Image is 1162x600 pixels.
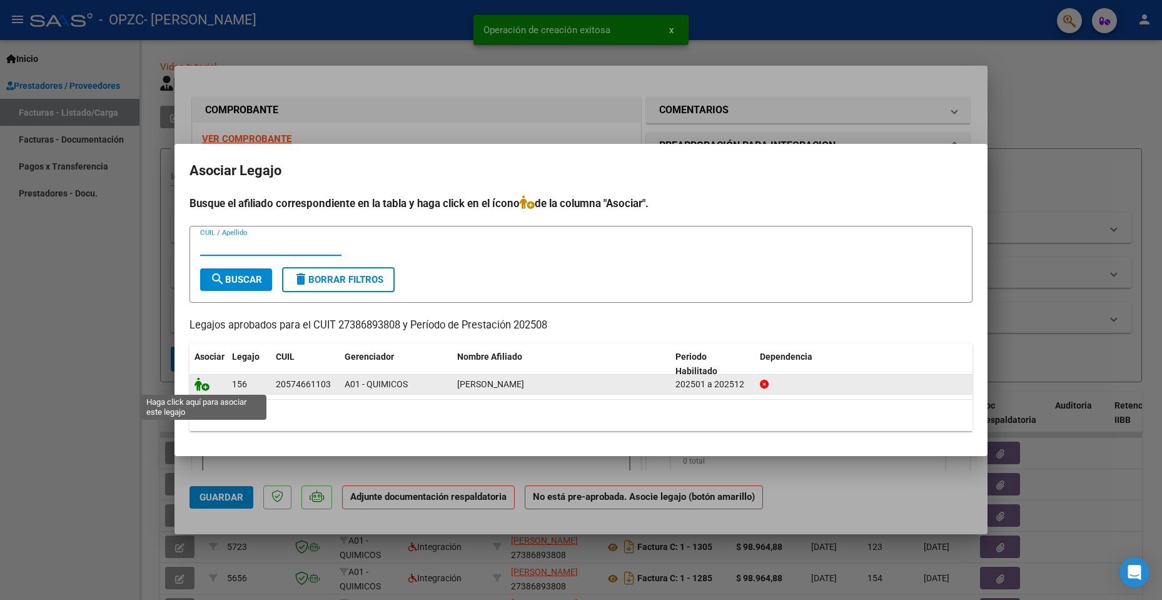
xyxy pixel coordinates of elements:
[200,268,272,291] button: Buscar
[675,377,750,392] div: 202501 a 202512
[189,343,227,385] datatable-header-cell: Asociar
[195,352,225,362] span: Asociar
[271,343,340,385] datatable-header-cell: CUIL
[755,343,973,385] datatable-header-cell: Dependencia
[457,352,522,362] span: Nombre Afiliado
[282,267,395,292] button: Borrar Filtros
[232,379,247,389] span: 156
[340,343,452,385] datatable-header-cell: Gerenciador
[210,274,262,285] span: Buscar
[457,379,524,389] span: HANLON ALVARO EMANUEL
[760,352,812,362] span: Dependencia
[189,159,973,183] h2: Asociar Legajo
[210,272,225,287] mat-icon: search
[276,352,295,362] span: CUIL
[452,343,670,385] datatable-header-cell: Nombre Afiliado
[232,352,260,362] span: Legajo
[1119,557,1149,587] div: Open Intercom Messenger
[345,352,394,362] span: Gerenciador
[293,272,308,287] mat-icon: delete
[189,195,973,211] h4: Busque el afiliado correspondiente en la tabla y haga click en el ícono de la columna "Asociar".
[276,377,331,392] div: 20574661103
[189,400,973,431] div: 1 registros
[227,343,271,385] datatable-header-cell: Legajo
[675,352,717,376] span: Periodo Habilitado
[189,318,973,333] p: Legajos aprobados para el CUIT 27386893808 y Período de Prestación 202508
[293,274,383,285] span: Borrar Filtros
[670,343,755,385] datatable-header-cell: Periodo Habilitado
[345,379,408,389] span: A01 - QUIMICOS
